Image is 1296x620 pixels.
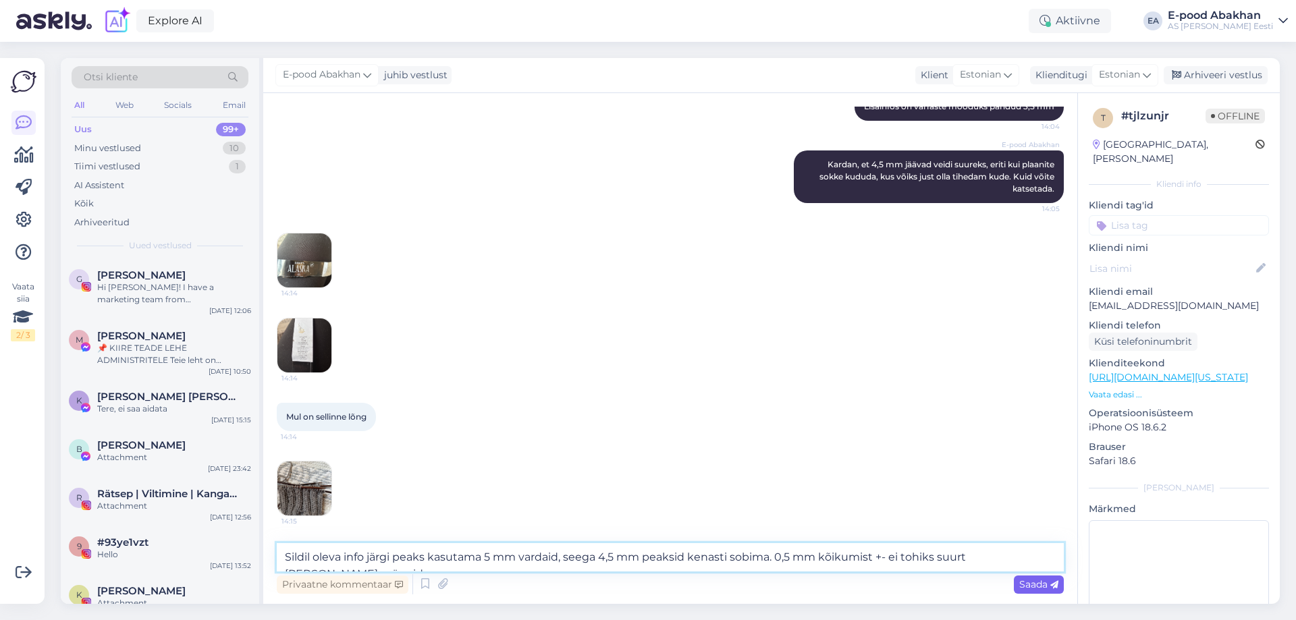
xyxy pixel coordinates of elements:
[84,70,138,84] span: Otsi kliente
[277,461,331,515] img: Attachment
[211,415,251,425] div: [DATE] 15:15
[97,548,251,561] div: Hello
[1089,389,1269,401] p: Vaata edasi ...
[1121,108,1206,124] div: # tjlzunjr
[72,96,87,114] div: All
[1009,204,1060,214] span: 14:05
[97,269,186,281] span: Gian Franco Serrudo
[210,561,251,571] div: [DATE] 13:52
[1089,356,1269,370] p: Klienditeekond
[277,318,331,372] img: Attachment
[1168,10,1288,32] a: E-pood AbakhanAS [PERSON_NAME] Eesti
[97,342,251,366] div: 📌 KIIRE TEADE LEHE ADMINISTRITELE Teie leht on rikkunud Meta kogukonna juhiseid ja reklaamipoliit...
[281,288,332,298] span: 14:14
[1089,241,1269,255] p: Kliendi nimi
[1093,138,1255,166] div: [GEOGRAPHIC_DATA], [PERSON_NAME]
[281,516,332,526] span: 14:15
[97,585,186,597] span: Katrina Randma
[277,233,331,287] img: Attachment
[1089,318,1269,333] p: Kliendi telefon
[74,123,92,136] div: Uus
[1089,261,1253,276] input: Lisa nimi
[1089,482,1269,494] div: [PERSON_NAME]
[1168,21,1273,32] div: AS [PERSON_NAME] Eesti
[97,403,251,415] div: Tere, ei saa aidata
[97,500,251,512] div: Attachment
[209,366,251,376] div: [DATE] 10:50
[216,123,246,136] div: 99+
[76,395,82,405] span: K
[136,9,214,32] a: Explore AI
[1089,420,1269,434] p: iPhone OS 18.6.2
[97,281,251,306] div: Hi [PERSON_NAME]! I have a marketing team from [GEOGRAPHIC_DATA] ready to help you. If you are in...
[11,281,35,341] div: Vaata siia
[1089,285,1269,299] p: Kliendi email
[161,96,194,114] div: Socials
[281,373,332,383] span: 14:14
[960,67,1001,82] span: Estonian
[1164,66,1268,84] div: Arhiveeri vestlus
[97,536,148,548] span: #93ye1vzt
[129,239,192,252] span: Uued vestlused
[1089,198,1269,213] p: Kliendi tag'id
[74,179,124,192] div: AI Assistent
[1089,178,1269,190] div: Kliendi info
[277,575,408,594] div: Privaatne kommentaar
[1206,109,1265,123] span: Offline
[74,142,141,155] div: Minu vestlused
[1009,121,1060,132] span: 14:04
[209,306,251,316] div: [DATE] 12:06
[1089,333,1197,351] div: Küsi telefoninumbrit
[864,101,1054,111] span: Lisainfos on varraste mõõduks pandud 3,5 mm
[74,197,94,210] div: Kõik
[1168,10,1273,21] div: E-pood Abakhan
[113,96,136,114] div: Web
[281,432,331,442] span: 14:14
[1089,406,1269,420] p: Operatsioonisüsteem
[74,160,140,173] div: Tiimi vestlused
[97,488,238,500] span: Rätsep | Viltimine | Kangastelgedel kudumine
[1002,140,1060,150] span: E-pood Abakhan
[1143,11,1162,30] div: EA
[286,412,367,422] span: Mul on sellinne lõng
[97,451,251,463] div: Attachment
[1019,578,1058,590] span: Saada
[76,444,82,454] span: В
[1029,9,1111,33] div: Aktiivne
[379,68,448,82] div: juhib vestlust
[819,159,1056,194] span: Kardan, et 4,5 mm jäävad veidi suureks, eriti kui plaanite sokke kududa, kus võiks just olla tihe...
[1030,68,1087,82] div: Klienditugi
[1089,440,1269,454] p: Brauser
[76,335,83,345] span: M
[97,597,251,609] div: Attachment
[1089,502,1269,516] p: Märkmed
[229,160,246,173] div: 1
[277,543,1064,571] textarea: Sildil oleva info järgi peaks kasutama 5 mm vardaid, seega 4,5 mm peaksid kenasti sobima. 0,5 mm ...
[915,68,948,82] div: Klient
[223,142,246,155] div: 10
[76,274,82,284] span: G
[1089,215,1269,235] input: Lisa tag
[11,329,35,341] div: 2 / 3
[1101,113,1106,123] span: t
[103,7,131,35] img: explore-ai
[77,541,82,551] span: 9
[283,67,360,82] span: E-pood Abakhan
[76,590,82,600] span: K
[220,96,248,114] div: Email
[1089,454,1269,468] p: Safari 18.6
[1099,67,1140,82] span: Estonian
[97,391,238,403] span: Karl Eik Rebane
[76,492,82,503] span: R
[1089,371,1248,383] a: [URL][DOMAIN_NAME][US_STATE]
[210,512,251,522] div: [DATE] 12:56
[97,330,186,342] span: Martin Eggers
[1089,299,1269,313] p: [EMAIL_ADDRESS][DOMAIN_NAME]
[74,216,130,229] div: Arhiveeritud
[97,439,186,451] span: Виктор Стриков
[11,69,36,94] img: Askly Logo
[208,463,251,474] div: [DATE] 23:42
